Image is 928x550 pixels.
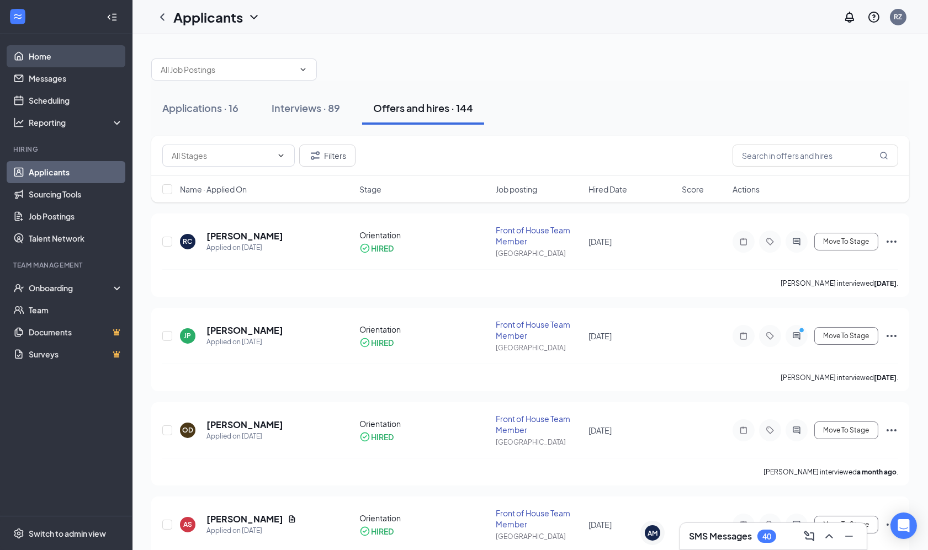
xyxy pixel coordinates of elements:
[496,184,537,195] span: Job posting
[733,145,898,167] input: Search in offers and hires
[29,227,123,249] a: Talent Network
[359,337,370,348] svg: CheckmarkCircle
[823,530,836,543] svg: ChevronUp
[359,243,370,254] svg: CheckmarkCircle
[359,324,489,335] div: Orientation
[373,101,473,115] div: Offers and hires · 144
[107,12,118,23] svg: Collapse
[588,237,612,247] span: [DATE]
[824,238,869,245] span: Move To Stage
[879,151,888,160] svg: MagnifyingGlass
[272,101,340,115] div: Interviews · 89
[790,332,803,340] svg: ActiveChat
[867,10,881,24] svg: QuestionInfo
[29,205,123,227] a: Job Postings
[885,235,898,248] svg: Ellipses
[162,101,238,115] div: Applications · 16
[763,332,777,340] svg: Tag
[648,528,657,538] div: AM
[763,426,777,435] svg: Tag
[206,337,283,348] div: Applied on [DATE]
[800,527,818,545] button: ComposeMessage
[820,527,838,545] button: ChevronUp
[824,332,869,340] span: Move To Stage
[762,532,771,541] div: 40
[172,149,272,162] input: All Stages
[885,518,898,531] svg: Ellipses
[763,237,777,246] svg: Tag
[814,233,878,250] button: Move To Stage
[299,65,307,74] svg: ChevronDown
[161,63,294,76] input: All Job Postings
[173,8,243,26] h1: Applicants
[309,149,322,162] svg: Filter
[737,520,750,529] svg: Note
[496,343,582,353] div: [GEOGRAPHIC_DATA]
[874,279,897,287] b: [DATE]
[206,431,283,442] div: Applied on [DATE]
[737,237,750,246] svg: Note
[13,117,24,128] svg: Analysis
[588,520,612,530] span: [DATE]
[359,184,381,195] span: Stage
[496,319,582,341] div: Front of House Team Member
[763,520,777,529] svg: Tag
[737,332,750,340] svg: Note
[288,515,296,524] svg: Document
[781,279,898,288] p: [PERSON_NAME] interviewed .
[824,521,869,528] span: Move To Stage
[496,249,582,258] div: [GEOGRAPHIC_DATA]
[496,413,582,435] div: Front of House Team Member
[359,229,489,241] div: Orientation
[797,327,810,336] svg: PrimaryDot
[843,10,856,24] svg: Notifications
[29,282,114,293] div: Onboarding
[814,421,878,439] button: Move To Stage
[371,337,394,348] div: HIRED
[588,425,612,435] span: [DATE]
[814,516,878,533] button: Move To Stage
[156,10,169,24] svg: ChevronLeft
[299,145,356,167] button: Filter Filters
[496,532,582,541] div: [GEOGRAPHIC_DATA]
[183,237,193,246] div: RC
[206,230,283,242] h5: [PERSON_NAME]
[180,184,247,195] span: Name · Applied On
[206,419,283,431] h5: [PERSON_NAME]
[790,237,803,246] svg: ActiveChat
[814,327,878,345] button: Move To Stage
[29,89,123,111] a: Scheduling
[29,183,123,205] a: Sourcing Tools
[184,331,192,340] div: JP
[359,512,489,524] div: Orientation
[359,431,370,442] svg: CheckmarkCircle
[371,431,394,442] div: HIRED
[182,425,193,435] div: OD
[682,184,704,195] span: Score
[247,10,261,24] svg: ChevronDown
[689,530,752,542] h3: SMS Messages
[29,45,123,67] a: Home
[29,343,123,365] a: SurveysCrown
[13,145,121,154] div: Hiring
[733,184,760,195] span: Actions
[885,424,898,437] svg: Ellipses
[29,299,123,321] a: Team
[894,12,903,22] div: RZ
[496,437,582,447] div: [GEOGRAPHIC_DATA]
[763,467,898,477] p: [PERSON_NAME] interviewed .
[13,282,24,293] svg: UserCheck
[781,373,898,382] p: [PERSON_NAME] interviewed .
[824,426,869,434] span: Move To Stage
[29,161,123,183] a: Applicants
[29,117,124,128] div: Reporting
[874,373,897,382] b: [DATE]
[206,513,283,525] h5: [PERSON_NAME]
[29,528,106,539] div: Switch to admin view
[803,530,816,543] svg: ComposeMessage
[737,426,750,435] svg: Note
[206,324,283,337] h5: [PERSON_NAME]
[371,243,394,254] div: HIRED
[496,225,582,247] div: Front of House Team Member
